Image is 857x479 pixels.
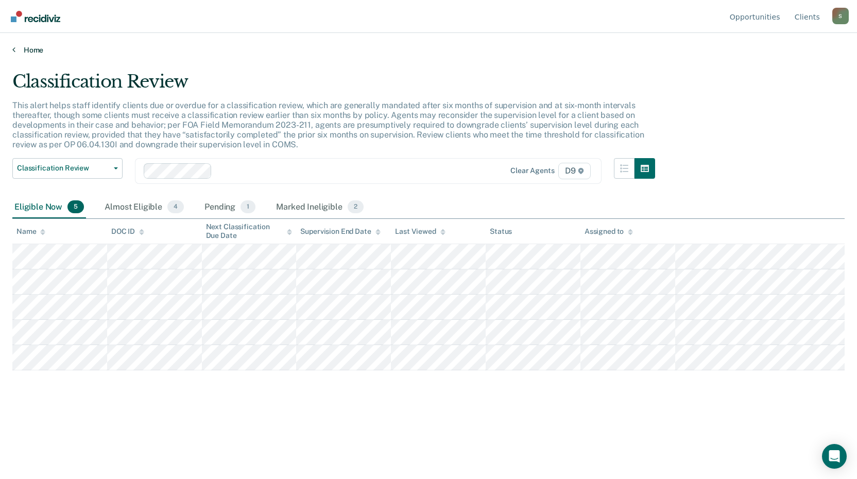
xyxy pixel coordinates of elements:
[167,200,184,214] span: 4
[822,444,847,469] div: Open Intercom Messenger
[558,163,591,179] span: D9
[490,227,512,236] div: Status
[17,164,110,173] span: Classification Review
[12,45,845,55] a: Home
[102,196,186,219] div: Almost Eligible4
[395,227,445,236] div: Last Viewed
[12,158,123,179] button: Classification Review
[274,196,366,219] div: Marked Ineligible2
[12,100,644,150] p: This alert helps staff identify clients due or overdue for a classification review, which are gen...
[206,223,293,240] div: Next Classification Due Date
[12,71,655,100] div: Classification Review
[510,166,554,175] div: Clear agents
[585,227,633,236] div: Assigned to
[67,200,84,214] span: 5
[832,8,849,24] button: Profile dropdown button
[111,227,144,236] div: DOC ID
[241,200,255,214] span: 1
[348,200,364,214] span: 2
[300,227,380,236] div: Supervision End Date
[11,11,60,22] img: Recidiviz
[202,196,258,219] div: Pending1
[16,227,45,236] div: Name
[832,8,849,24] div: S
[12,196,86,219] div: Eligible Now5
